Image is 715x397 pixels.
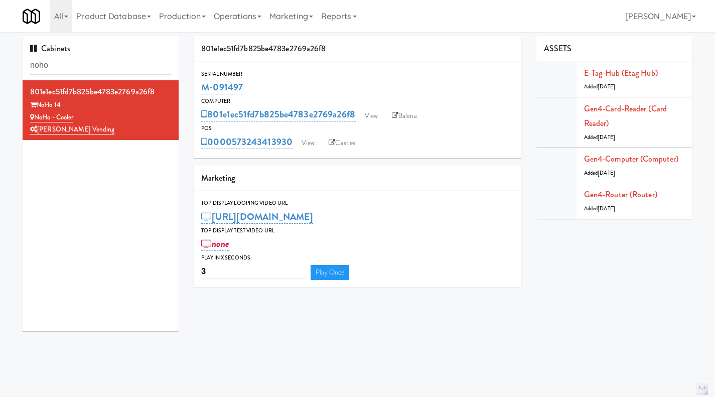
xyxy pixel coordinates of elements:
a: 801e1ec51fd7b825be4783e2769a26f8 [201,107,355,121]
div: Computer [201,96,514,106]
a: View [360,108,383,123]
span: [DATE] [598,83,615,90]
a: none [201,237,229,251]
img: Micromart [23,8,40,25]
a: [URL][DOMAIN_NAME] [201,210,313,224]
a: NoHo - Cooler [30,112,73,122]
div: Serial Number [201,69,514,79]
span: [DATE] [598,134,615,141]
div: Top Display Test Video Url [201,226,514,236]
span: Added [584,134,615,141]
a: Castles [324,136,360,151]
a: Gen4-router (Router) [584,189,657,200]
span: Added [584,205,615,212]
div: 801e1ec51fd7b825be4783e2769a26f8 [194,36,521,62]
span: Added [584,83,615,90]
a: [PERSON_NAME] Vending [30,124,114,135]
input: Search cabinets [30,56,171,75]
span: Added [584,169,615,177]
div: 801e1ec51fd7b825be4783e2769a26f8 [30,84,171,99]
span: [DATE] [598,205,615,212]
div: Play in X seconds [201,253,514,263]
div: Top Display Looping Video Url [201,198,514,208]
span: ASSETS [544,43,572,54]
div: NoHo 14 [30,99,171,111]
span: Marketing [201,172,235,184]
div: POS [201,123,514,134]
span: [DATE] [598,169,615,177]
a: Gen4-computer (Computer) [584,153,678,165]
a: M-091497 [201,80,243,94]
a: E-tag-hub (Etag Hub) [584,67,658,79]
span: Cabinets [30,43,70,54]
li: 801e1ec51fd7b825be4783e2769a26f8NoHo 14 NoHo - Cooler[PERSON_NAME] Vending [23,80,179,140]
a: Play Once [311,265,349,280]
a: View [297,136,320,151]
a: Balena [387,108,422,123]
a: 0000573243413930 [201,135,293,149]
a: Gen4-card-reader (Card Reader) [584,103,667,129]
